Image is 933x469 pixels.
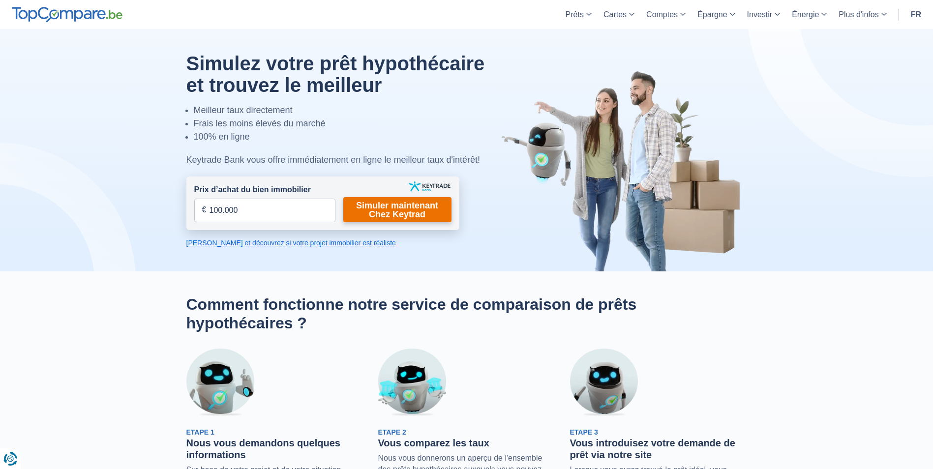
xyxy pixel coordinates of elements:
h3: Vous introduisez votre demande de prêt via notre site [570,437,747,461]
h1: Simulez votre prêt hypothécaire et trouvez le meilleur [186,53,508,96]
img: Etape 3 [570,349,638,416]
span: € [202,205,207,216]
img: TopCompare [12,7,122,23]
li: Frais les moins élevés du marché [194,117,508,130]
div: Keytrade Bank vous offre immédiatement en ligne le meilleur taux d'intérêt! [186,153,508,167]
img: keytrade [409,181,451,191]
span: Etape 3 [570,428,598,436]
a: [PERSON_NAME] et découvrez si votre projet immobilier est réaliste [186,238,459,248]
img: Etape 1 [186,349,254,416]
a: Simuler maintenant Chez Keytrad [343,197,451,222]
span: Etape 1 [186,428,214,436]
label: Prix d’achat du bien immobilier [194,184,311,196]
li: Meilleur taux directement [194,104,508,117]
li: 100% en ligne [194,130,508,144]
span: Etape 2 [378,428,406,436]
h3: Vous comparez les taux [378,437,555,449]
h2: Comment fonctionne notre service de comparaison de prêts hypothécaires ? [186,295,747,333]
img: Etape 2 [378,349,446,416]
img: image-hero [501,70,747,271]
h3: Nous vous demandons quelques informations [186,437,363,461]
